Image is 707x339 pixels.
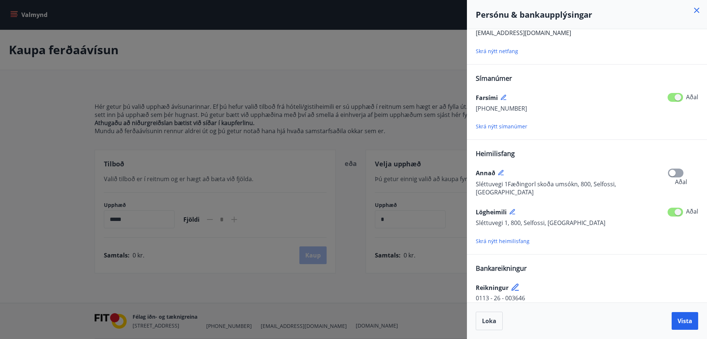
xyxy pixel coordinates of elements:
span: Reikningur [476,284,509,292]
span: Skrá nýtt símanúmer [476,123,527,130]
span: Aðal [686,93,698,101]
span: Sléttuvegi 1, 800, Selfossi, [GEOGRAPHIC_DATA] [476,219,605,227]
span: Símanúmer [476,74,512,83]
span: Loka [482,317,496,325]
span: Skrá nýtt heimilisfang [476,238,530,245]
span: Skrá nýtt netfang [476,48,518,55]
span: Aðal [675,178,687,186]
button: Loka [476,312,503,330]
span: [PHONE_NUMBER] [476,104,527,113]
span: 0113 - 26 - 003646 [476,294,525,302]
span: Aðal [686,207,698,215]
span: Annað [476,169,495,177]
span: Bankareikningur [476,264,527,273]
span: Sléttuvegi 1Fæðingorl skoða umsókn, 800, Selfossi, [GEOGRAPHIC_DATA] [476,180,672,196]
span: Farsími [476,94,498,102]
span: Lögheimili [476,208,507,216]
h4: Persónu & bankaupplýsingar [476,9,698,20]
span: [EMAIL_ADDRESS][DOMAIN_NAME] [476,29,571,37]
span: Heimilisfang [476,149,515,158]
span: Vista [678,317,692,325]
button: Vista [672,312,698,330]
